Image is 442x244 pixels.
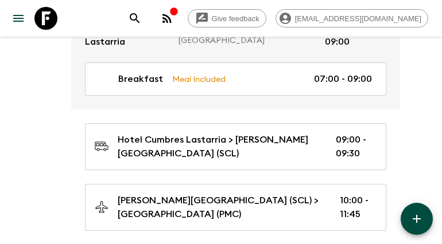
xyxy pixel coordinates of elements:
[314,72,372,86] p: 07:00 - 09:00
[118,194,321,221] p: [PERSON_NAME][GEOGRAPHIC_DATA] (SCL) > [GEOGRAPHIC_DATA] (PMC)
[188,9,266,27] a: Give feedback
[289,14,428,23] span: [EMAIL_ADDRESS][DOMAIN_NAME]
[172,73,226,85] p: Meal Included
[123,7,146,30] button: search adventures
[206,14,266,23] span: Give feedback
[7,7,30,30] button: menu
[276,9,428,27] div: [EMAIL_ADDRESS][DOMAIN_NAME]
[340,194,372,221] p: 10:00 - 11:45
[85,123,386,170] a: Hotel Cumbres Lastarria > [PERSON_NAME][GEOGRAPHIC_DATA] (SCL)09:00 - 09:30
[85,62,386,96] a: BreakfastMeal Included07:00 - 09:00
[336,133,372,160] p: 09:00 - 09:30
[85,184,386,231] a: [PERSON_NAME][GEOGRAPHIC_DATA] (SCL) > [GEOGRAPHIC_DATA] (PMC)10:00 - 11:45
[118,72,163,86] p: Breakfast
[118,133,317,160] p: Hotel Cumbres Lastarria > [PERSON_NAME][GEOGRAPHIC_DATA] (SCL)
